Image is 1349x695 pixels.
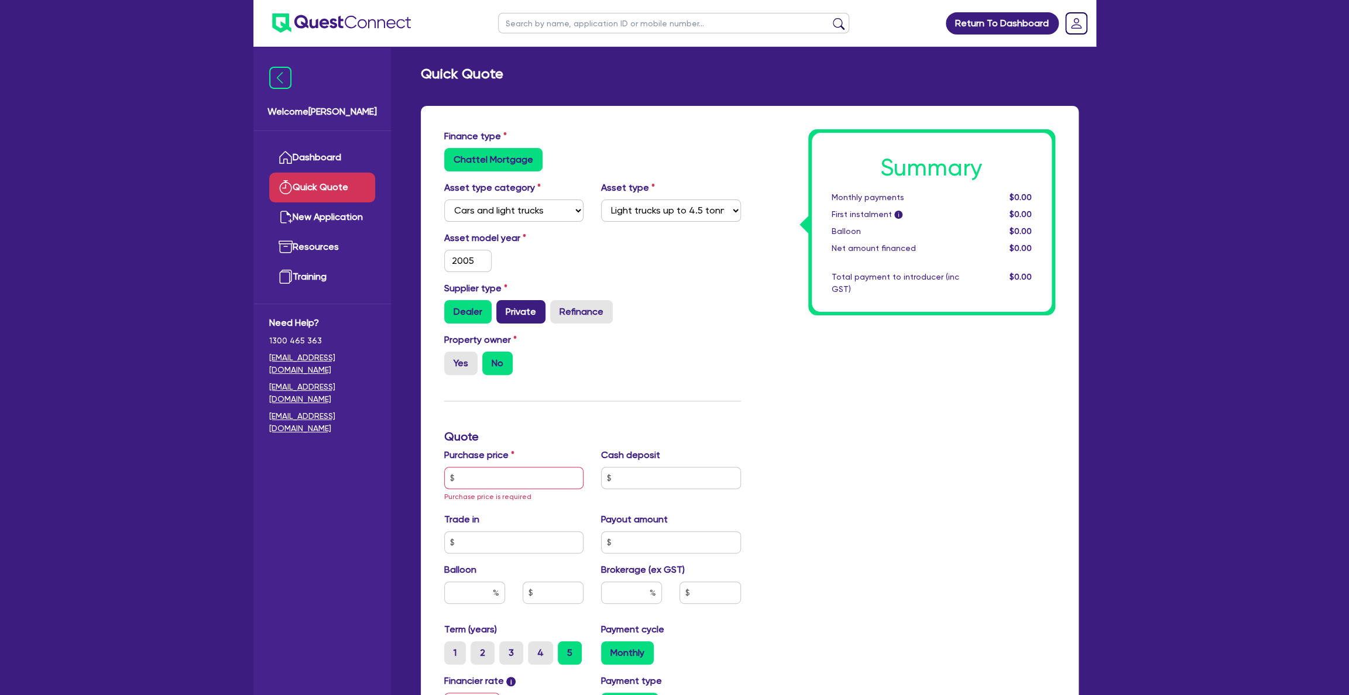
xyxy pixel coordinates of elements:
[444,448,514,462] label: Purchase price
[601,622,664,636] label: Payment cycle
[471,641,495,665] label: 2
[1009,192,1031,202] span: $0.00
[946,12,1059,35] a: Return To Dashboard
[482,352,513,375] label: No
[269,143,375,173] a: Dashboard
[444,641,466,665] label: 1
[269,202,375,232] a: New Application
[444,429,741,443] h3: Quote
[832,154,1032,182] h1: Summary
[823,242,968,254] div: Net amount financed
[496,300,545,324] label: Private
[558,641,582,665] label: 5
[435,231,593,245] label: Asset model year
[823,208,968,221] div: First instalment
[550,300,613,324] label: Refinance
[269,335,375,347] span: 1300 465 363
[1009,209,1031,219] span: $0.00
[506,677,516,686] span: i
[601,563,685,577] label: Brokerage (ex GST)
[272,13,411,33] img: quest-connect-logo-blue
[269,316,375,330] span: Need Help?
[279,270,293,284] img: training
[279,210,293,224] img: new-application
[444,563,476,577] label: Balloon
[1009,243,1031,253] span: $0.00
[444,493,531,501] span: Purchase price is required
[601,674,662,688] label: Payment type
[444,300,492,324] label: Dealer
[1009,226,1031,236] span: $0.00
[444,512,479,527] label: Trade in
[444,181,541,195] label: Asset type category
[1009,272,1031,281] span: $0.00
[444,674,516,688] label: Financier rate
[421,66,503,82] h2: Quick Quote
[269,262,375,292] a: Training
[444,148,543,171] label: Chattel Mortgage
[269,232,375,262] a: Resources
[267,105,377,119] span: Welcome [PERSON_NAME]
[894,211,902,219] span: i
[444,622,497,636] label: Term (years)
[269,173,375,202] a: Quick Quote
[279,180,293,194] img: quick-quote
[823,225,968,238] div: Balloon
[823,271,968,295] div: Total payment to introducer (inc GST)
[269,381,375,405] a: [EMAIL_ADDRESS][DOMAIN_NAME]
[269,352,375,376] a: [EMAIL_ADDRESS][DOMAIN_NAME]
[444,129,507,143] label: Finance type
[601,181,655,195] label: Asset type
[444,352,478,375] label: Yes
[269,410,375,435] a: [EMAIL_ADDRESS][DOMAIN_NAME]
[1061,8,1091,39] a: Dropdown toggle
[279,240,293,254] img: resources
[444,333,517,347] label: Property owner
[528,641,553,665] label: 4
[444,281,507,295] label: Supplier type
[601,641,654,665] label: Monthly
[601,512,668,527] label: Payout amount
[499,641,523,665] label: 3
[269,67,291,89] img: icon-menu-close
[601,448,660,462] label: Cash deposit
[498,13,849,33] input: Search by name, application ID or mobile number...
[823,191,968,204] div: Monthly payments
